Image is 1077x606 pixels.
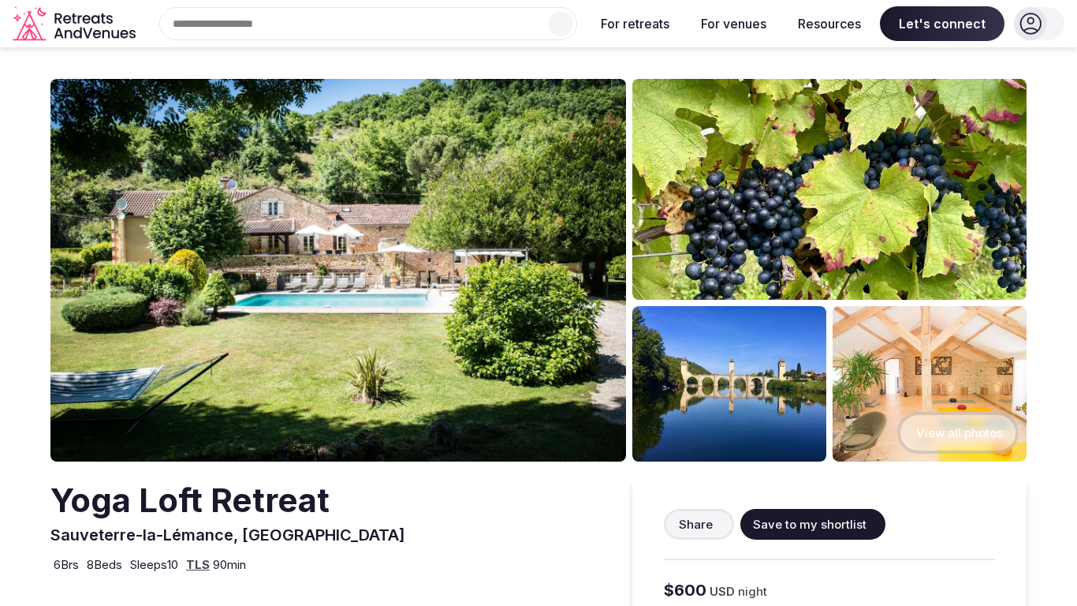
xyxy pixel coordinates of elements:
[880,6,1004,41] span: Let's connect
[740,509,885,540] button: Save to my shortlist
[50,477,330,524] h2: Yoga Loft Retreat
[664,509,734,540] button: Share
[186,557,210,572] a: TLS
[897,412,1019,454] button: View all photos
[632,306,826,462] img: Venue gallery photo
[54,556,79,573] span: 6 Brs
[785,6,874,41] button: Resources
[13,6,139,42] svg: Retreats and Venues company logo
[130,556,178,573] span: Sleeps 10
[632,79,1027,300] img: Venue gallery photo
[688,6,779,41] button: For venues
[213,556,246,573] span: 90 min
[87,556,122,573] span: 8 Beds
[679,516,713,533] span: Share
[738,583,767,600] span: night
[710,583,735,600] span: USD
[50,79,626,462] img: Venue cover photo
[753,516,866,533] span: Save to my shortlist
[50,526,405,544] span: Sauveterre-la-Lémance, [GEOGRAPHIC_DATA]
[13,6,139,42] a: Visit the homepage
[664,579,706,601] span: $600
[588,6,682,41] button: For retreats
[833,306,1027,462] img: Venue gallery photo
